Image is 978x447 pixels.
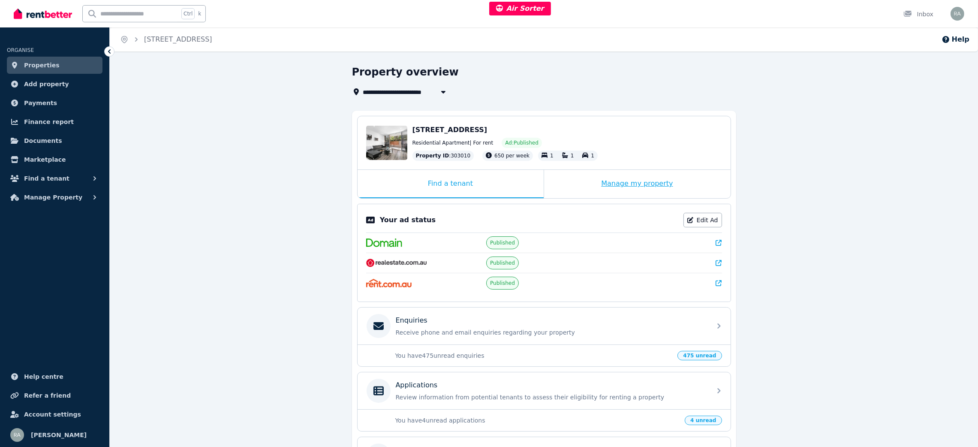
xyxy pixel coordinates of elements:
div: Inbox [903,10,933,18]
a: Edit Ad [683,213,722,227]
a: Marketplace [7,151,102,168]
img: Rent.com.au [366,279,412,287]
div: Find a tenant [358,170,544,198]
span: Air Sorter [496,4,544,12]
a: Add property [7,76,102,93]
a: Documents [7,132,102,149]
span: k [198,10,201,17]
span: Documents [24,136,62,146]
p: Review information from potential tenants to assess their eligibility for renting a property [396,393,706,402]
span: ORGANISE [7,47,34,53]
img: Domain.com.au [366,239,402,247]
span: Refer a friend [24,390,71,401]
button: Help [942,34,969,45]
span: 1 [571,153,574,159]
h1: Property overview [352,65,459,79]
span: Residential Apartment | For rent [412,139,494,146]
div: : 303010 [412,151,474,161]
div: Manage my property [544,170,731,198]
span: Find a tenant [24,173,69,184]
a: [STREET_ADDRESS] [144,35,212,43]
p: Receive phone and email enquiries regarding your property [396,328,706,337]
span: Published [490,280,515,287]
button: Manage Property [7,189,102,206]
a: ApplicationsReview information from potential tenants to assess their eligibility for renting a p... [358,372,731,409]
a: Payments [7,94,102,112]
span: Help centre [24,371,63,382]
span: Payments [24,98,57,108]
img: RentBetter [14,7,72,20]
span: Finance report [24,117,74,127]
span: Ctrl [181,8,195,19]
p: You have 475 unread enquiries [395,351,673,360]
p: You have 4 unread applications [395,416,680,425]
a: Refer a friend [7,387,102,404]
img: Rochelle Alvarez [10,428,24,442]
span: 4 unread [685,416,722,425]
span: [PERSON_NAME] [31,430,87,440]
img: RealEstate.com.au [366,259,427,267]
a: Properties [7,57,102,74]
p: Your ad status [380,215,436,225]
span: Ad: Published [505,139,538,146]
a: Finance report [7,113,102,130]
p: Enquiries [396,315,427,326]
span: 475 unread [677,351,722,360]
span: Published [490,260,515,266]
p: Applications [396,380,438,390]
span: Account settings [24,409,81,420]
nav: Breadcrumb [110,27,223,51]
span: 1 [591,153,594,159]
span: Marketplace [24,154,66,165]
span: [STREET_ADDRESS] [412,126,487,134]
button: Find a tenant [7,170,102,187]
a: Account settings [7,406,102,423]
img: Rochelle Alvarez [951,7,964,21]
span: Manage Property [24,192,82,202]
span: Property ID [416,152,449,159]
a: EnquiriesReceive phone and email enquiries regarding your property [358,308,731,344]
span: 1 [550,153,554,159]
span: Add property [24,79,69,89]
span: Properties [24,60,60,70]
a: Help centre [7,368,102,385]
span: 650 per week [494,153,530,159]
span: Published [490,239,515,246]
